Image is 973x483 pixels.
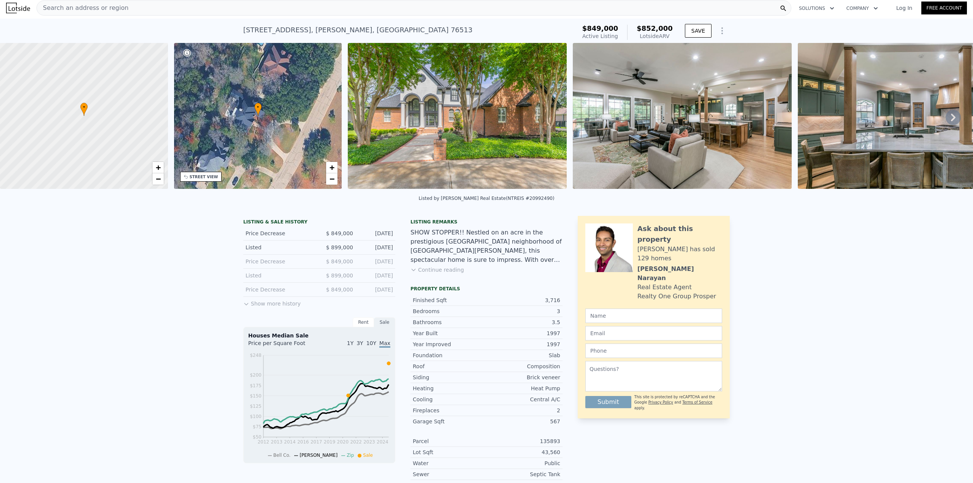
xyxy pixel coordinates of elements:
span: • [254,104,262,111]
a: Free Account [921,2,967,14]
a: Privacy Policy [648,400,673,404]
img: Sale: 167032087 Parcel: 95782564 [573,43,792,189]
div: Year Improved [413,340,486,348]
div: 3 [486,307,560,315]
div: This site is protected by reCAPTCHA and the Google and apply. [634,394,722,411]
div: [PERSON_NAME] Narayan [637,264,722,283]
button: Solutions [793,2,840,15]
div: [DATE] [359,286,393,293]
div: Sewer [413,470,486,478]
div: Central A/C [486,396,560,403]
a: Zoom out [326,173,338,185]
div: Lot Sqft [413,448,486,456]
div: Rent [353,317,374,327]
tspan: $248 [250,353,261,358]
div: 3.5 [486,318,560,326]
div: Septic Tank [486,470,560,478]
div: Listed [246,244,313,251]
span: • [80,104,88,111]
span: 1Y [347,340,353,346]
span: Sale [363,453,373,458]
div: [PERSON_NAME] has sold 129 homes [637,245,722,263]
div: Heat Pump [486,385,560,392]
div: 135893 [486,437,560,445]
div: Heating [413,385,486,392]
div: Foundation [413,352,486,359]
span: 3Y [357,340,363,346]
div: Price Decrease [246,258,313,265]
tspan: $75 [253,424,261,429]
div: STREET VIEW [190,174,218,180]
tspan: $125 [250,404,261,409]
tspan: 2016 [297,439,309,445]
tspan: 2017 [311,439,322,445]
a: Zoom in [152,162,164,173]
div: Ask about this property [637,223,722,245]
tspan: 2014 [284,439,296,445]
span: − [155,174,160,184]
span: Zip [347,453,354,458]
div: 43,560 [486,448,560,456]
tspan: $100 [250,414,261,419]
div: [DATE] [359,258,393,265]
tspan: $200 [250,372,261,378]
div: • [80,103,88,116]
div: Property details [410,286,563,292]
div: Finished Sqft [413,296,486,304]
span: $852,000 [637,24,673,32]
a: Log In [887,4,921,12]
div: Roof [413,363,486,370]
div: [DATE] [359,272,393,279]
div: 1997 [486,329,560,337]
div: • [254,103,262,116]
div: SHOW STOPPER!! Nestled on an acre in the prestigious [GEOGRAPHIC_DATA] neighborhood of [GEOGRAPHI... [410,228,563,264]
div: Price per Square Foot [248,339,319,352]
span: Bell Co. [273,453,290,458]
div: [DATE] [359,244,393,251]
div: Listed by [PERSON_NAME] Real Estate (NTREIS #20992490) [418,196,554,201]
input: Name [585,309,722,323]
div: Listing remarks [410,219,563,225]
div: Composition [486,363,560,370]
div: Water [413,459,486,467]
div: Houses Median Sale [248,332,390,339]
div: Cooling [413,396,486,403]
div: Year Built [413,329,486,337]
span: Search an address or region [37,3,128,13]
span: − [330,174,334,184]
span: 10Y [366,340,376,346]
tspan: $150 [250,393,261,399]
img: Lotside [6,3,30,13]
tspan: 2023 [363,439,375,445]
tspan: 2013 [271,439,283,445]
div: Price Decrease [246,230,313,237]
div: Siding [413,374,486,381]
div: Garage Sqft [413,418,486,425]
div: Brick veneer [486,374,560,381]
div: 1997 [486,340,560,348]
div: Bathrooms [413,318,486,326]
button: Show more history [243,297,301,307]
button: Show Options [715,23,730,38]
tspan: 2022 [350,439,362,445]
div: [STREET_ADDRESS] , [PERSON_NAME] , [GEOGRAPHIC_DATA] 76513 [243,25,472,35]
input: Phone [585,344,722,358]
span: $ 849,000 [326,287,353,293]
div: Slab [486,352,560,359]
span: $ 899,000 [326,272,353,279]
a: Zoom out [152,173,164,185]
span: Active Listing [582,33,618,39]
a: Terms of Service [682,400,712,404]
span: [PERSON_NAME] [300,453,338,458]
div: Sale [374,317,395,327]
div: 567 [486,418,560,425]
div: [DATE] [359,230,393,237]
span: $849,000 [582,24,618,32]
div: Price Decrease [246,286,313,293]
div: 3,716 [486,296,560,304]
span: $ 849,000 [326,230,353,236]
input: Email [585,326,722,340]
button: Continue reading [410,266,464,274]
div: Lotside ARV [637,32,673,40]
div: Parcel [413,437,486,445]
